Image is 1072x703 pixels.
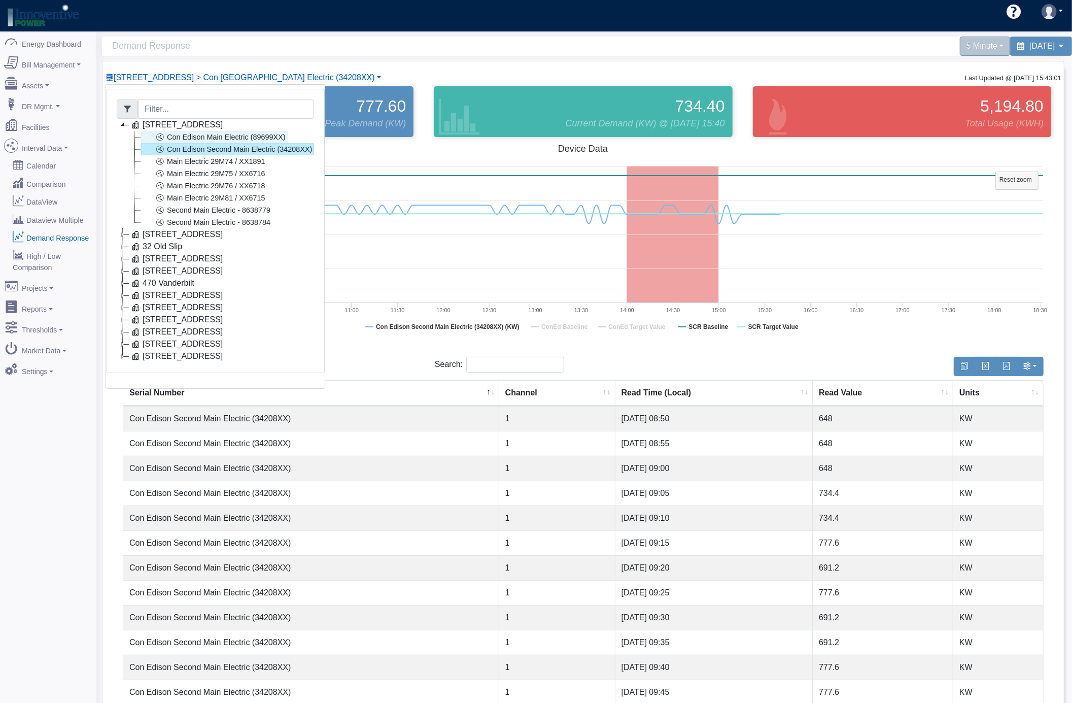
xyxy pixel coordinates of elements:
li: Main Electric 29M76 / XX6718 [129,180,314,192]
li: [STREET_ADDRESS] [117,302,314,314]
td: 777.6 [813,655,953,680]
small: Last Updated @ [DATE] 15:43:01 [965,74,1061,82]
td: KW [953,580,1043,605]
button: Export to Excel [975,357,996,376]
td: 1 [499,456,615,481]
td: [DATE] 09:35 [615,630,813,655]
span: 5,194.80 [980,94,1044,118]
text: 11:30 [391,307,405,313]
td: KW [953,456,1043,481]
a: Second Main Electric - 8638784 [141,216,272,228]
a: Con Edison Second Main Electric (34208XX) [141,143,314,155]
td: 1 [499,630,615,655]
button: Show/Hide Columns [1016,357,1044,376]
a: Con Edison Main Electric (89699XX) [141,131,288,143]
a: [STREET_ADDRESS] [129,253,225,265]
div: [STREET_ADDRESS] > Con [GEOGRAPHIC_DATA] Electric (34208XX) [106,84,325,389]
li: Main Electric 29M74 / XX1891 [129,155,314,168]
td: [DATE] 09:25 [615,580,813,605]
td: [DATE] 09:20 [615,555,813,580]
a: Second Main Electric - 8638779 [141,204,272,216]
td: 691.2 [813,630,953,655]
td: KW [953,655,1043,680]
a: Main Electric 29M76 / XX6718 [141,180,267,192]
li: Second Main Electric - 8638784 [129,216,314,228]
td: 734.4 [813,506,953,530]
img: user-3.svg [1042,4,1057,19]
label: Search: [435,357,564,373]
td: Con Edison Second Main Electric (34208XX) [123,630,499,655]
li: Con Edison Second Main Electric (34208XX) [129,143,314,155]
text: 12:00 [436,307,451,313]
td: 1 [499,555,615,580]
a: [STREET_ADDRESS] [129,119,225,131]
td: [DATE] 08:55 [615,431,813,456]
span: Demand Response [112,37,589,55]
a: [STREET_ADDRESS] [129,350,225,362]
a: Main Electric 29M75 / XX6716 [141,168,267,180]
td: 1 [499,481,615,506]
tspan: ConEd Target Value [608,323,666,330]
li: Main Electric 29M81 / XX6715 [129,192,314,204]
td: 691.2 [813,605,953,630]
text: 16:00 [804,307,818,313]
li: Con Edison Main Electric (89699XX) [129,131,314,143]
a: [STREET_ADDRESS] [129,302,225,314]
span: 734.40 [675,94,725,118]
td: Con Edison Second Main Electric (34208XX) [123,456,499,481]
th: Serial Number : activate to sort column descending [123,380,499,406]
a: [STREET_ADDRESS] [129,265,225,277]
td: 691.2 [813,555,953,580]
a: Main Electric 29M74 / XX1891 [141,155,267,168]
a: [STREET_ADDRESS] [129,314,225,326]
th: Channel : activate to sort column ascending [499,380,615,406]
td: KW [953,431,1043,456]
span: Total Usage (KWH) [965,117,1044,130]
td: Con Edison Second Main Electric (34208XX) [123,406,499,431]
td: [DATE] 08:50 [615,406,813,431]
td: 734.4 [813,481,953,506]
a: 32 Old Slip [129,241,184,253]
text: 12:30 [482,307,497,313]
span: Peak Demand (KW) [325,117,406,130]
td: 1 [499,406,615,431]
td: 1 [499,580,615,605]
li: [STREET_ADDRESS] [117,350,314,362]
th: Read Time (Local) : activate to sort column ascending [615,380,813,406]
td: KW [953,555,1043,580]
a: [STREET_ADDRESS] [129,228,225,241]
text: 18:30 [1033,307,1048,313]
span: Device List [114,73,375,82]
li: [STREET_ADDRESS] [117,119,314,228]
li: [STREET_ADDRESS] [117,314,314,326]
td: [DATE] 09:10 [615,506,813,530]
tspan: ConEd Baseline [541,323,588,330]
a: 470 Vanderbilt [129,277,196,289]
text: 14:00 [620,307,634,313]
td: [DATE] 09:15 [615,530,813,555]
tspan: Reset zoom [999,176,1032,183]
text: 15:00 [712,307,726,313]
td: Con Edison Second Main Electric (34208XX) [123,506,499,530]
td: Con Edison Second Main Electric (34208XX) [123,580,499,605]
li: 32 Old Slip [117,241,314,253]
td: KW [953,605,1043,630]
td: KW [953,481,1043,506]
td: 1 [499,431,615,456]
td: 777.6 [813,580,953,605]
button: Generate PDF [995,357,1017,376]
th: Units : activate to sort column ascending [953,380,1043,406]
td: [DATE] 09:05 [615,481,813,506]
td: Con Edison Second Main Electric (34208XX) [123,431,499,456]
td: 1 [499,506,615,530]
span: 777.60 [356,94,406,118]
input: Filter [138,99,314,119]
td: 1 [499,655,615,680]
td: Con Edison Second Main Electric (34208XX) [123,605,499,630]
text: 14:30 [666,307,680,313]
td: KW [953,630,1043,655]
td: 1 [499,530,615,555]
li: [STREET_ADDRESS] [117,265,314,277]
th: Read Value : activate to sort column ascending [813,380,953,406]
text: 15:30 [758,307,772,313]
